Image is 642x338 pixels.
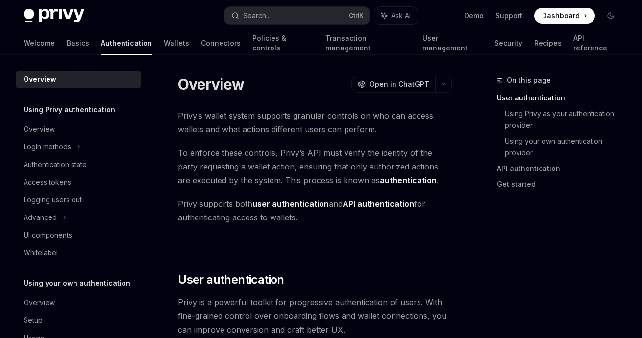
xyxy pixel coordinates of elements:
[422,31,483,55] a: User management
[16,244,141,262] a: Whitelabel
[24,277,130,289] h5: Using your own authentication
[252,31,314,55] a: Policies & controls
[16,71,141,88] a: Overview
[391,11,411,21] span: Ask AI
[542,11,580,21] span: Dashboard
[24,73,56,85] div: Overview
[16,294,141,312] a: Overview
[24,159,87,170] div: Authentication state
[573,31,618,55] a: API reference
[243,10,271,22] div: Search...
[24,104,115,116] h5: Using Privy authentication
[178,146,452,187] span: To enforce these controls, Privy’s API must verify the identity of the party requesting a wallet ...
[24,9,84,23] img: dark logo
[178,109,452,136] span: Privy’s wallet system supports granular controls on who can access wallets and what actions diffe...
[349,12,364,20] span: Ctrl K
[164,31,189,55] a: Wallets
[178,272,284,288] span: User authentication
[16,121,141,138] a: Overview
[464,11,484,21] a: Demo
[24,212,57,223] div: Advanced
[24,194,82,206] div: Logging users out
[494,31,522,55] a: Security
[67,31,89,55] a: Basics
[497,176,626,192] a: Get started
[252,199,329,209] strong: user authentication
[497,90,626,106] a: User authentication
[370,79,429,89] span: Open in ChatGPT
[497,161,626,176] a: API authentication
[178,75,244,93] h1: Overview
[16,312,141,329] a: Setup
[380,175,437,185] strong: authentication
[24,141,71,153] div: Login methods
[101,31,152,55] a: Authentication
[24,247,58,259] div: Whitelabel
[24,176,71,188] div: Access tokens
[603,8,618,24] button: Toggle dark mode
[16,226,141,244] a: UI components
[178,197,452,224] span: Privy supports both and for authenticating access to wallets.
[24,123,55,135] div: Overview
[24,297,55,309] div: Overview
[534,8,595,24] a: Dashboard
[178,295,452,337] span: Privy is a powerful toolkit for progressive authentication of users. With fine-grained control ov...
[505,133,626,161] a: Using your own authentication provider
[24,31,55,55] a: Welcome
[325,31,411,55] a: Transaction management
[16,191,141,209] a: Logging users out
[374,7,418,24] button: Ask AI
[16,156,141,173] a: Authentication state
[505,106,626,133] a: Using Privy as your authentication provider
[224,7,370,24] button: Search...CtrlK
[343,199,414,209] strong: API authentication
[24,314,43,326] div: Setup
[16,173,141,191] a: Access tokens
[495,11,522,21] a: Support
[507,74,551,86] span: On this page
[351,76,435,93] button: Open in ChatGPT
[201,31,241,55] a: Connectors
[534,31,562,55] a: Recipes
[24,229,72,241] div: UI components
